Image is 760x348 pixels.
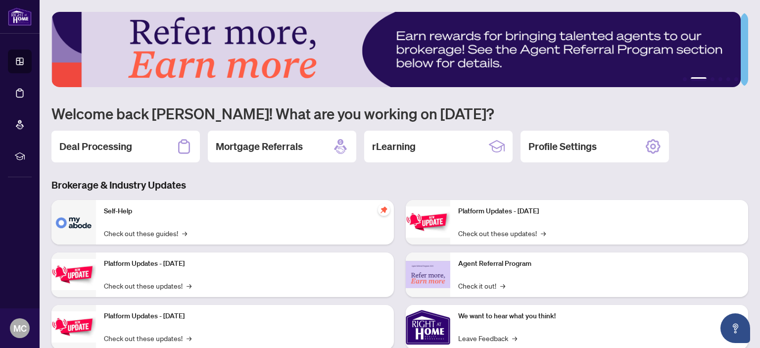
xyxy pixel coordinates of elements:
[734,77,738,81] button: 6
[500,280,505,291] span: →
[726,77,730,81] button: 5
[691,77,707,81] button: 2
[51,259,96,290] img: Platform Updates - September 16, 2025
[51,178,748,192] h3: Brokerage & Industry Updates
[458,280,505,291] a: Check it out!→
[683,77,687,81] button: 1
[406,261,450,288] img: Agent Referral Program
[104,228,187,239] a: Check out these guides!→
[458,206,740,217] p: Platform Updates - [DATE]
[512,333,517,344] span: →
[187,333,191,344] span: →
[458,258,740,269] p: Agent Referral Program
[406,206,450,238] img: Platform Updates - June 23, 2025
[720,313,750,343] button: Open asap
[104,311,386,322] p: Platform Updates - [DATE]
[718,77,722,81] button: 4
[51,104,748,123] h1: Welcome back [PERSON_NAME]! What are you working on [DATE]?
[104,280,191,291] a: Check out these updates!→
[51,12,741,87] img: Slide 1
[216,140,303,153] h2: Mortgage Referrals
[51,200,96,245] img: Self-Help
[104,333,191,344] a: Check out these updates!→
[711,77,714,81] button: 3
[13,321,27,335] span: MC
[458,333,517,344] a: Leave Feedback→
[528,140,597,153] h2: Profile Settings
[59,140,132,153] h2: Deal Processing
[458,228,546,239] a: Check out these updates!→
[378,204,390,216] span: pushpin
[541,228,546,239] span: →
[187,280,191,291] span: →
[51,311,96,343] img: Platform Updates - July 21, 2025
[182,228,187,239] span: →
[8,7,32,26] img: logo
[372,140,416,153] h2: rLearning
[458,311,740,322] p: We want to hear what you think!
[104,258,386,269] p: Platform Updates - [DATE]
[104,206,386,217] p: Self-Help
